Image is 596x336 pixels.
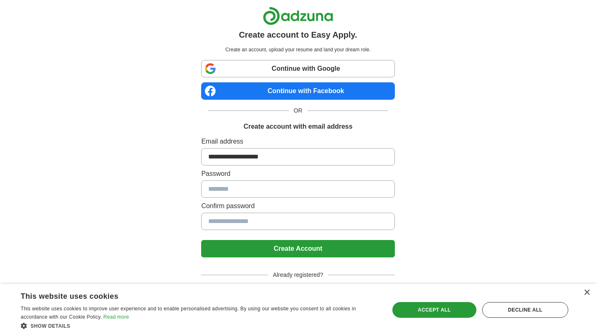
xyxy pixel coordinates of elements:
span: Already registered? [268,271,328,279]
div: This website uses cookies [21,289,358,301]
label: Confirm password [201,201,394,211]
div: Close [584,290,590,296]
p: Create an account, upload your resume and land your dream role. [203,46,393,53]
button: Create Account [201,240,394,257]
span: This website uses cookies to improve user experience and to enable personalised advertising. By u... [21,306,356,320]
div: Accept all [392,302,476,318]
a: Read more, opens a new window [103,314,129,320]
h1: Create account with email address [243,122,352,132]
img: Adzuna logo [263,7,333,25]
a: Continue with Google [201,60,394,77]
div: Show details [21,322,379,330]
h1: Create account to Easy Apply. [239,29,357,41]
span: Show details [31,323,70,329]
span: OR [289,106,308,115]
div: Decline all [482,302,568,318]
label: Email address [201,137,394,146]
a: Continue with Facebook [201,82,394,100]
label: Password [201,169,394,179]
